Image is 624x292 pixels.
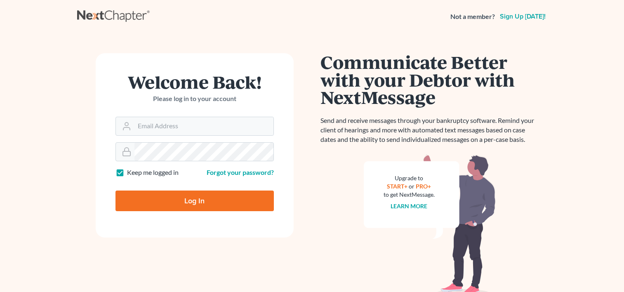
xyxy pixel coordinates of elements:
[409,183,414,190] span: or
[391,203,427,210] a: Learn more
[115,94,274,104] p: Please log in to your account
[384,174,435,182] div: Upgrade to
[115,73,274,91] h1: Welcome Back!
[134,117,273,135] input: Email Address
[320,53,539,106] h1: Communicate Better with your Debtor with NextMessage
[384,191,435,199] div: to get NextMessage.
[115,191,274,211] input: Log In
[127,168,179,177] label: Keep me logged in
[320,116,539,144] p: Send and receive messages through your bankruptcy software. Remind your client of hearings and mo...
[416,183,431,190] a: PRO+
[498,13,547,20] a: Sign up [DATE]!
[207,168,274,176] a: Forgot your password?
[387,183,407,190] a: START+
[450,12,495,21] strong: Not a member?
